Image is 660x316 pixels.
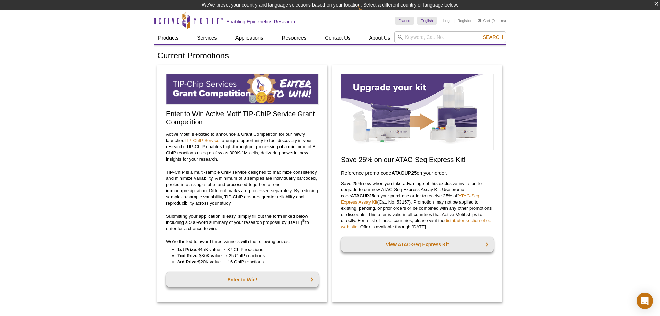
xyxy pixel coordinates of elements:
li: | [454,17,455,25]
img: Your Cart [478,19,481,22]
h2: Save 25% on our ATAC-Seq Express Kit! [341,155,494,164]
strong: 2nd Prize: [177,253,199,258]
a: About Us [365,31,395,44]
a: Applications [231,31,267,44]
p: We’re thrilled to award three winners with the following prizes: [166,239,319,245]
a: View ATAC-Seq Express Kit [341,237,494,252]
li: $45K value → 37 ChIP reactions [177,247,312,253]
a: Resources [278,31,311,44]
span: Search [483,34,503,40]
h2: Enabling Epigenetics Research [226,19,295,25]
strong: ATACUP25 [351,193,374,198]
div: Open Intercom Messenger [637,293,653,309]
a: Contact Us [321,31,354,44]
p: Save 25% now when you take advantage of this exclusive invitation to upgrade to our new ATAC-Seq ... [341,181,494,230]
a: English [417,17,437,25]
a: Register [457,18,471,23]
img: Change Here [358,5,376,21]
sup: th [302,218,305,222]
li: $30K value → 25 ChIP reactions [177,253,312,259]
p: TIP-ChIP is a multi-sample ChIP service designed to maximize consistency and minimize variability... [166,169,319,206]
a: Login [443,18,453,23]
a: Services [193,31,221,44]
a: distributor section of our web site [341,218,493,229]
strong: 3rd Prize: [177,259,198,264]
a: Cart [478,18,490,23]
a: Products [154,31,183,44]
strong: 1st Prize: [177,247,198,252]
a: France [395,17,414,25]
input: Keyword, Cat. No. [394,31,506,43]
li: $20K value → 16 ChIP reactions [177,259,312,265]
h2: Enter to Win Active Motif TIP-ChIP Service Grant Competition [166,110,319,126]
strong: ATACUP25 [391,170,417,176]
p: Submitting your application is easy, simply fill out the form linked below including a 500-word s... [166,213,319,232]
a: TIP-ChIP Service [185,138,220,143]
p: Active Motif is excited to announce a Grant Competition for our newly launched , a unique opportu... [166,131,319,162]
h3: Reference promo code on your order. [341,169,494,177]
img: Save on ATAC-Seq Express Assay Kit [341,74,494,150]
h1: Current Promotions [157,51,503,61]
a: Enter to Win! [166,272,319,287]
li: (0 items) [478,17,506,25]
button: Search [481,34,505,40]
img: TIP-ChIP Service Grant Competition [166,74,319,105]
